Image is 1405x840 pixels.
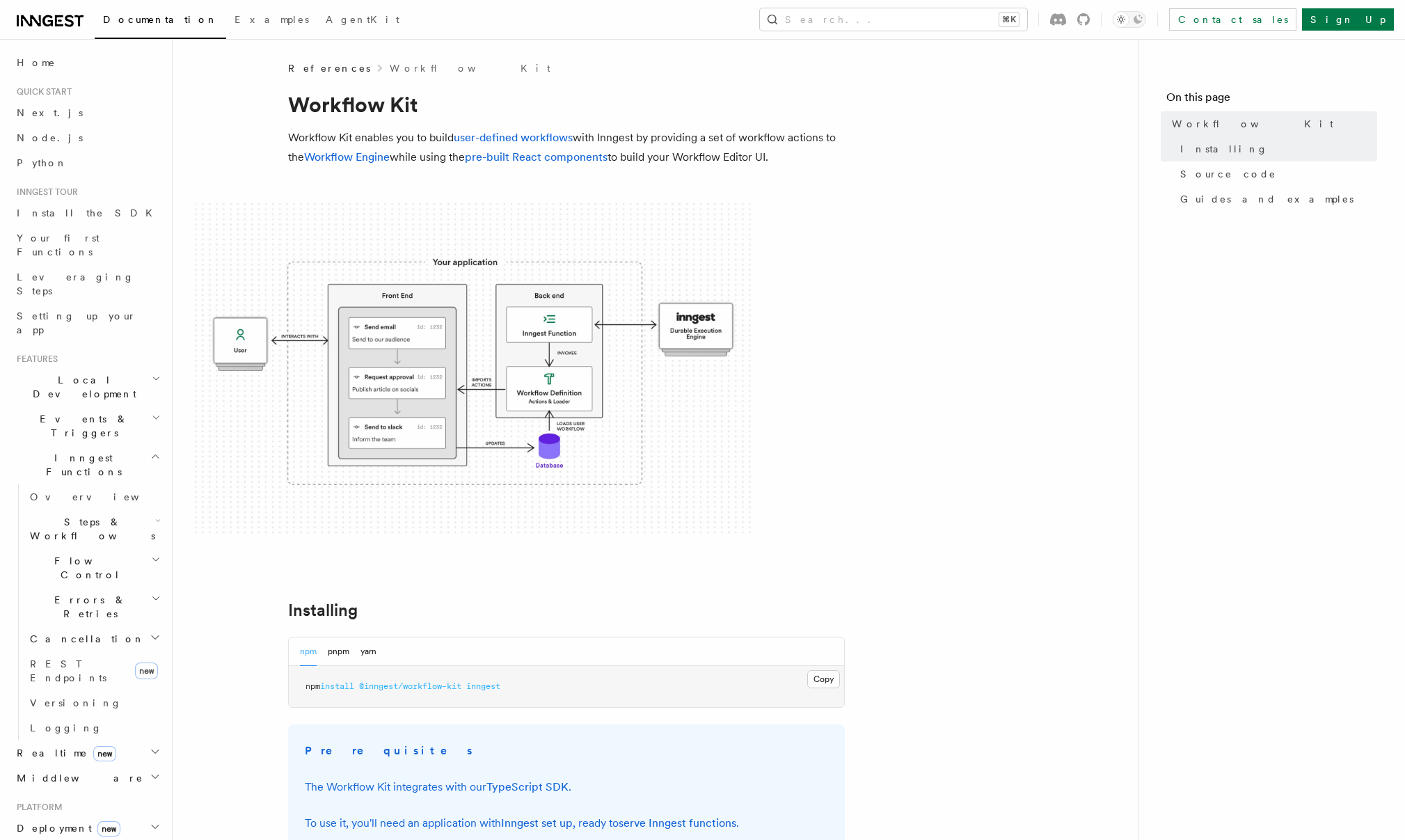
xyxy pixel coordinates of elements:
[11,50,164,75] a: Home
[24,484,164,509] a: Overview
[1180,142,1268,156] span: Installing
[305,681,320,691] span: npm
[466,681,500,691] span: inngest
[390,61,550,75] a: Workflow Kit
[619,816,736,830] a: serve Inngest functions
[305,777,828,797] p: The Workflow Kit integrates with our .
[317,4,408,38] a: AgentKit
[24,690,164,715] a: Versioning
[30,491,173,502] span: Overview
[288,128,845,167] p: Workflow Kit enables you to build with Inngest by providing a set of workflow actions to the whil...
[11,802,63,813] span: Platform
[11,445,164,484] button: Inngest Functions
[30,697,122,708] span: Versioning
[11,303,164,342] a: Setting up your app
[30,658,106,683] span: REST Endpoints
[17,132,83,143] span: Node.js
[11,354,58,365] span: Features
[95,4,226,39] a: Documentation
[11,771,143,785] span: Middleware
[11,225,164,264] a: Your first Functions
[11,200,164,225] a: Install the SDK
[24,554,151,582] span: Flow Control
[1175,161,1377,187] a: Source code
[11,100,164,125] a: Next.js
[328,637,349,666] button: pnpm
[24,509,164,548] button: Steps & Workflows
[97,821,120,837] span: new
[288,601,358,620] a: Installing
[300,637,317,666] button: npm
[103,14,218,25] span: Documentation
[326,14,399,25] span: AgentKit
[195,203,752,537] img: The Workflow Kit provides a Workflow Engine to compose workflow actions on the back end and a set...
[24,715,164,740] a: Logging
[1302,8,1394,31] a: Sign Up
[305,814,828,833] p: To use it, you'll need an application with , ready to .
[11,746,116,760] span: Realtime
[454,131,573,144] a: user-defined workflows
[93,746,116,761] span: new
[11,264,164,303] a: Leveraging Steps
[11,451,150,479] span: Inngest Functions
[17,107,83,118] span: Next.js
[11,406,164,445] button: Events & Triggers
[1166,111,1377,136] a: Workflow Kit
[17,207,161,219] span: Install the SDK
[11,484,164,740] div: Inngest Functions
[11,740,164,766] button: Realtimenew
[24,515,155,543] span: Steps & Workflows
[24,593,151,621] span: Errors & Retries
[11,821,120,835] span: Deployment
[24,632,145,646] span: Cancellation
[359,681,461,691] span: @inngest/workflow-kit
[30,722,102,734] span: Logging
[1175,136,1377,161] a: Installing
[24,548,164,587] button: Flow Control
[305,744,475,757] strong: Prerequisites
[17,157,68,168] span: Python
[11,86,72,97] span: Quick start
[501,816,573,830] a: Inngest set up
[1180,167,1276,181] span: Source code
[11,187,78,198] span: Inngest tour
[360,637,376,666] button: yarn
[17,271,134,296] span: Leveraging Steps
[1169,8,1296,31] a: Contact sales
[999,13,1019,26] kbd: ⌘K
[320,681,354,691] span: install
[135,663,158,679] span: new
[17,310,136,335] span: Setting up your app
[24,626,164,651] button: Cancellation
[11,125,164,150] a: Node.js
[1172,117,1333,131] span: Workflow Kit
[24,651,164,690] a: REST Endpointsnew
[11,150,164,175] a: Python
[11,367,164,406] button: Local Development
[226,4,317,38] a: Examples
[465,150,608,164] a: pre-built React components
[807,670,840,688] button: Copy
[11,766,164,791] button: Middleware
[288,92,845,117] h1: Workflow Kit
[1166,89,1377,111] h4: On this page
[24,587,164,626] button: Errors & Retries
[11,412,152,440] span: Events & Triggers
[486,780,569,793] a: TypeScript SDK
[288,61,370,75] span: References
[1175,187,1377,212] a: Guides and examples
[235,14,309,25] span: Examples
[1113,11,1146,28] button: Toggle dark mode
[1180,192,1354,206] span: Guides and examples
[17,56,56,70] span: Home
[17,232,100,257] span: Your first Functions
[304,150,390,164] a: Workflow Engine
[760,8,1027,31] button: Search...⌘K
[11,373,152,401] span: Local Development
